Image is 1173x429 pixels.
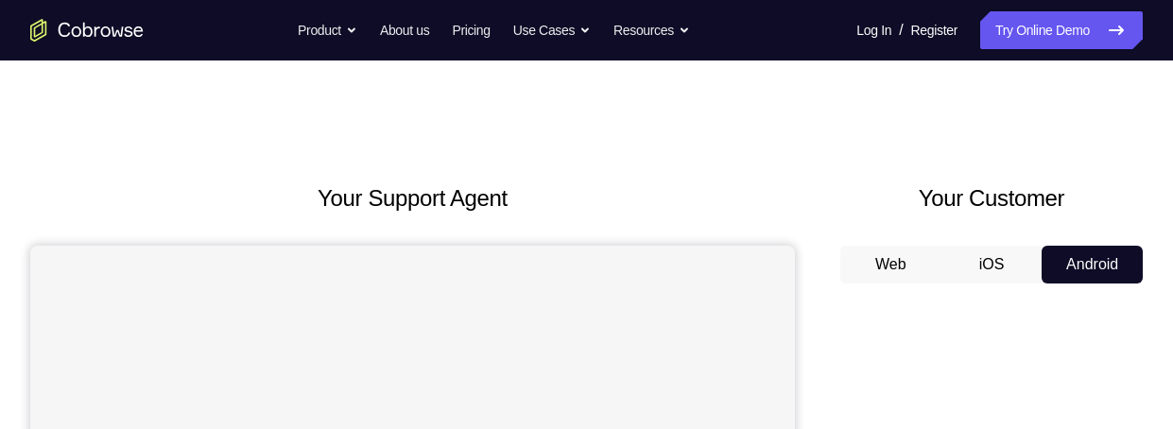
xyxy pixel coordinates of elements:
[298,11,357,49] button: Product
[899,19,903,42] span: /
[840,246,941,283] button: Web
[30,19,144,42] a: Go to the home page
[513,11,591,49] button: Use Cases
[941,246,1043,283] button: iOS
[980,11,1143,49] a: Try Online Demo
[856,11,891,49] a: Log In
[911,11,957,49] a: Register
[1042,246,1143,283] button: Android
[380,11,429,49] a: About us
[613,11,690,49] button: Resources
[840,181,1143,215] h2: Your Customer
[30,181,795,215] h2: Your Support Agent
[452,11,490,49] a: Pricing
